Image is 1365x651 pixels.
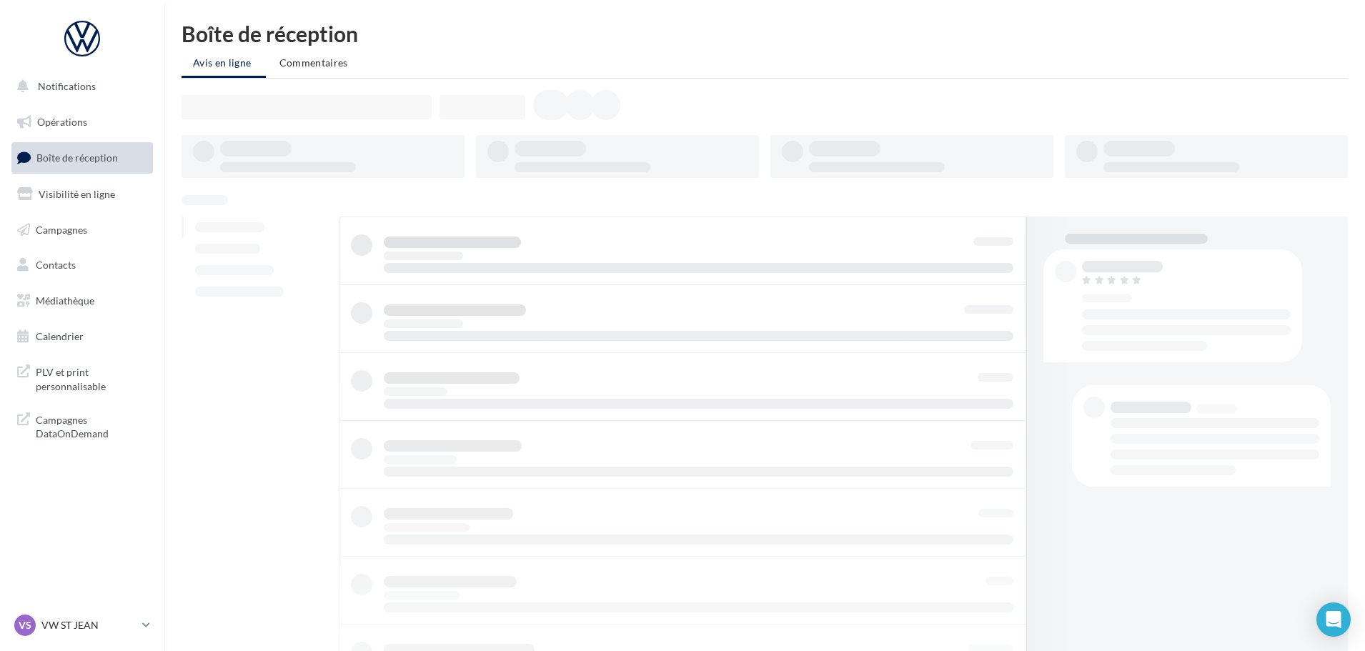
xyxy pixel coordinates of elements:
p: VW ST JEAN [41,618,136,632]
a: PLV et print personnalisable [9,357,156,399]
span: Boîte de réception [36,151,118,164]
button: Notifications [9,71,150,101]
span: PLV et print personnalisable [36,362,147,393]
div: Open Intercom Messenger [1316,602,1351,637]
a: Visibilité en ligne [9,179,156,209]
a: Contacts [9,250,156,280]
div: Boîte de réception [182,23,1348,44]
a: Médiathèque [9,286,156,316]
span: Visibilité en ligne [39,188,115,200]
a: Calendrier [9,322,156,352]
a: VS VW ST JEAN [11,612,153,639]
span: Contacts [36,259,76,271]
span: VS [19,618,31,632]
span: Opérations [37,116,87,128]
span: Notifications [38,80,96,92]
span: Campagnes DataOnDemand [36,410,147,441]
a: Boîte de réception [9,142,156,173]
a: Campagnes [9,215,156,245]
a: Campagnes DataOnDemand [9,404,156,447]
a: Opérations [9,107,156,137]
span: Campagnes [36,223,87,235]
span: Commentaires [279,56,348,69]
span: Calendrier [36,330,84,342]
span: Médiathèque [36,294,94,307]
